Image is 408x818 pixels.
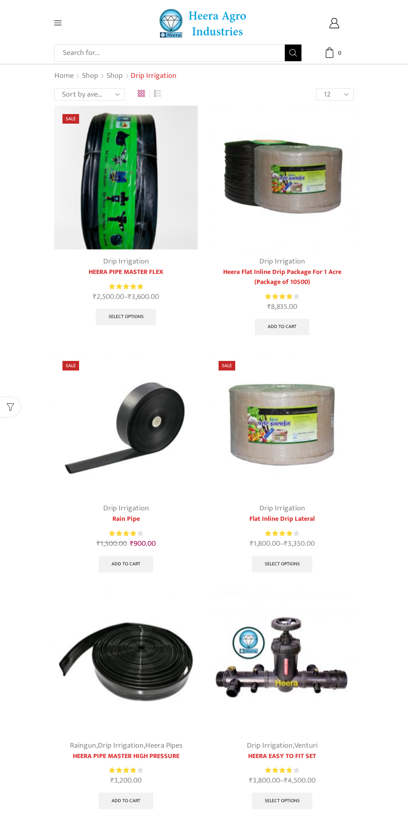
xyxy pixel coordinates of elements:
[255,319,309,336] a: Add to cart: “Heera Flat Inline Drip Package For 1 Acre (Package of 10500)”
[54,106,198,249] img: Heera Gold Krushi Pipe Black
[314,47,354,58] a: 0
[54,291,198,303] span: –
[128,291,159,303] bdi: 3,600.00
[106,71,123,82] a: Shop
[109,529,143,538] div: Rated 4.13 out of 5
[210,740,354,751] div: ,
[210,775,354,786] span: –
[284,537,288,550] span: ₹
[265,292,294,301] span: Rated out of 5
[210,590,354,733] img: Heera Easy To Fit Set
[267,301,297,313] bdi: 8,835.00
[103,255,149,268] a: Drip Irrigation
[267,301,271,313] span: ₹
[210,538,354,549] span: –
[70,739,96,752] a: Raingun
[210,353,354,496] img: Flat Inline Drip Lateral
[103,502,149,515] a: Drip Irrigation
[110,774,142,787] bdi: 3,200.00
[252,556,313,572] a: Select options for “Flat Inline Drip Lateral”
[109,282,143,291] span: Rated out of 5
[210,267,354,287] a: Heera Flat Inline Drip Package For 1 Acre (Package of 10500)
[250,537,254,550] span: ₹
[130,537,134,550] span: ₹
[54,353,198,496] img: Heera Rain Pipe
[97,537,127,550] bdi: 1,500.00
[265,766,299,775] div: Rated 3.83 out of 5
[259,255,305,268] a: Drip Irrigation
[99,556,153,572] a: Add to cart: “Rain Pipe”
[54,267,198,277] a: HEERA PIPE MASTER FLEX
[98,739,144,752] a: Drip Irrigation
[54,751,198,761] a: HEERA PIPE MASTER HIGH PRESSURE
[210,106,354,249] img: Flat Inline
[62,361,79,370] span: Sale
[252,793,313,809] a: Select options for “HEERA EASY TO FIT SET”
[59,45,285,61] input: Search for...
[265,529,299,538] div: Rated 4.00 out of 5
[210,514,354,524] a: Flat Inline Drip Lateral
[335,49,343,57] span: 0
[210,751,354,761] a: HEERA EASY TO FIT SET
[99,793,153,809] a: Add to cart: “HEERA PIPE MASTER HIGH PRESSURE”
[54,740,198,751] div: , ,
[131,72,177,81] h1: Drip Irrigation
[54,590,198,733] img: Heera Flex Pipe
[54,514,198,524] a: Rain Pipe
[93,291,97,303] span: ₹
[96,309,157,326] a: Select options for “HEERA PIPE MASTER FLEX”
[285,45,301,61] button: Search button
[82,71,99,82] a: Shop
[284,774,316,787] bdi: 4,500.00
[109,529,137,538] span: Rated out of 5
[54,88,125,101] select: Shop order
[62,114,79,124] span: Sale
[109,766,135,775] span: Rated out of 5
[110,774,114,787] span: ₹
[109,766,143,775] div: Rated 3.86 out of 5
[249,774,253,787] span: ₹
[259,502,305,515] a: Drip Irrigation
[265,292,299,301] div: Rated 4.21 out of 5
[265,766,291,775] span: Rated out of 5
[130,537,156,550] bdi: 900.00
[265,529,292,538] span: Rated out of 5
[54,71,74,82] a: Home
[294,739,318,752] a: Venturi
[54,71,177,82] nav: Breadcrumb
[247,739,293,752] a: Drip Irrigation
[145,739,182,752] a: Heera Pipes
[128,291,132,303] span: ₹
[284,774,288,787] span: ₹
[109,282,143,291] div: Rated 5.00 out of 5
[219,361,235,370] span: Sale
[97,537,100,550] span: ₹
[284,537,315,550] bdi: 3,350.00
[249,774,280,787] bdi: 3,800.00
[93,291,124,303] bdi: 2,500.00
[250,537,280,550] bdi: 1,800.00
